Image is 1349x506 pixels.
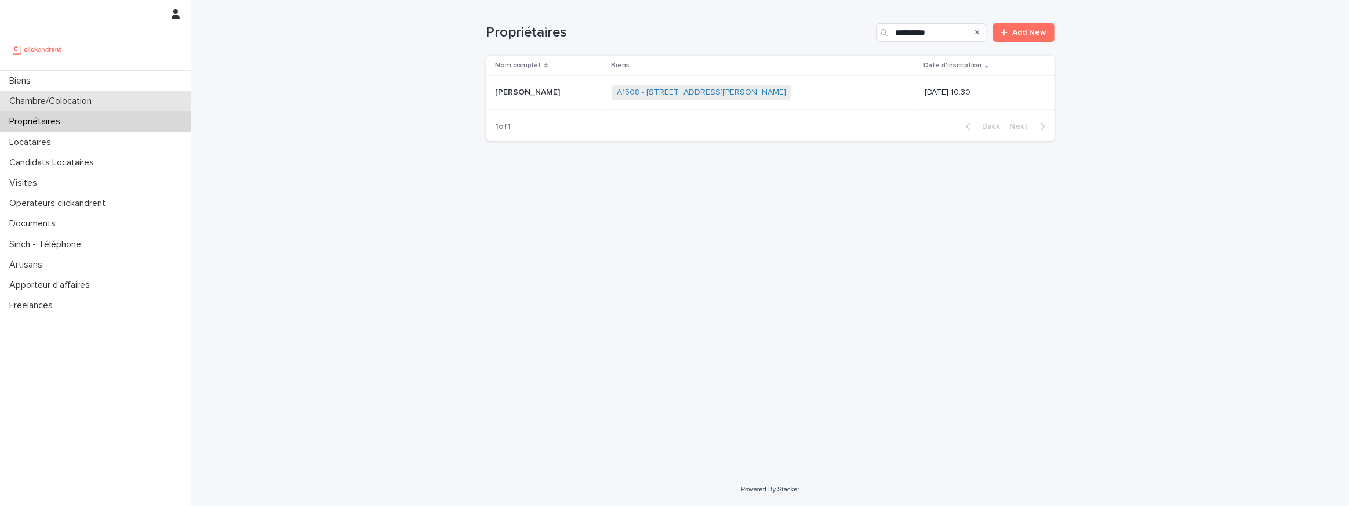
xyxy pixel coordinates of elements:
[5,157,103,168] p: Candidats Locataires
[741,486,799,493] a: Powered By Stacker
[486,24,872,41] h1: Propriétaires
[5,259,52,270] p: Artisans
[496,59,541,72] p: Nom complet
[876,23,986,42] input: Search
[5,198,115,209] p: Operateurs clickandrent
[5,178,46,189] p: Visites
[5,280,99,291] p: Apporteur d'affaires
[993,23,1054,42] a: Add New
[1013,28,1047,37] span: Add New
[976,122,1001,131] span: Back
[5,218,65,229] p: Documents
[5,300,62,311] p: Freelances
[5,96,101,107] p: Chambre/Colocation
[5,75,40,86] p: Biens
[925,88,1036,97] p: [DATE] 10:30
[5,116,70,127] p: Propriétaires
[496,85,563,97] p: [PERSON_NAME]
[486,113,521,141] p: 1 of 1
[9,38,66,61] img: UCB0brd3T0yccxBKYDjQ
[486,76,1055,110] tr: [PERSON_NAME][PERSON_NAME] A1508 - [STREET_ADDRESS][PERSON_NAME] [DATE] 10:30
[5,137,60,148] p: Locataires
[5,239,90,250] p: Sinch - Téléphone
[957,121,1005,132] button: Back
[1005,121,1055,132] button: Next
[1010,122,1035,131] span: Next
[617,88,786,97] a: A1508 - [STREET_ADDRESS][PERSON_NAME]
[611,59,630,72] p: Biens
[923,59,982,72] p: Date d'inscription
